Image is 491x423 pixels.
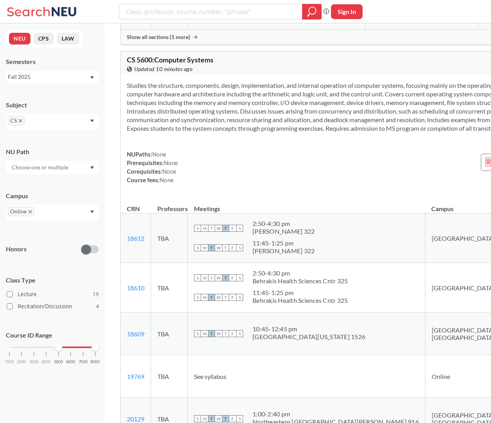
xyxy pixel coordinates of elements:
span: F [229,225,236,232]
span: W [215,244,222,251]
span: S [236,415,243,422]
span: S [236,274,243,281]
span: M [201,330,208,337]
div: Dropdown arrow [6,161,99,174]
span: S [236,330,243,337]
span: W [215,225,222,232]
span: M [201,294,208,301]
div: OnlineX to remove pillDropdown arrow [6,205,99,221]
span: M [201,415,208,422]
input: Class, professor, course number, "phrase" [125,5,297,18]
span: None [164,159,178,166]
th: Meetings [188,197,425,213]
span: CSX to remove pill [8,116,25,125]
span: T [222,330,229,337]
span: T [222,274,229,281]
span: None [152,151,166,158]
span: 7000 [78,360,88,364]
div: 2:50 - 4:30 pm [253,269,348,277]
a: 18609 [127,330,144,338]
div: Fall 2025Dropdown arrow [6,71,99,83]
span: T [208,294,215,301]
span: 5000 [54,360,63,364]
span: M [201,274,208,281]
td: TBA [151,355,188,398]
span: F [229,415,236,422]
div: 1:00 - 2:40 pm [253,410,419,418]
th: Professors [151,197,188,213]
span: T [208,330,215,337]
p: Honors [6,245,27,254]
span: S [194,225,201,232]
div: [PERSON_NAME] 322 [253,247,315,255]
span: S [194,415,201,422]
span: S [194,274,201,281]
span: M [201,225,208,232]
div: Subject [6,101,99,109]
span: S [194,244,201,251]
div: Semesters [6,57,99,66]
svg: magnifying glass [307,6,317,17]
div: CRN [127,204,140,213]
span: F [229,294,236,301]
div: 2:50 - 4:30 pm [253,220,315,227]
span: T [208,415,215,422]
svg: Dropdown arrow [90,166,94,169]
a: 20129 [127,415,144,423]
div: NUPaths: Prerequisites: Corequisites: Course fees: [127,150,178,184]
span: T [208,274,215,281]
td: TBA [151,263,188,313]
p: Course ID Range [6,331,99,340]
span: OnlineX to remove pill [8,207,34,216]
span: Show all sections (1 more) [127,34,190,41]
div: magnifying glass [302,4,322,20]
a: 19769 [127,373,144,380]
span: See syllabus [194,373,226,380]
span: 1000 [5,360,14,364]
span: 6000 [66,360,75,364]
svg: Dropdown arrow [90,76,94,79]
div: Behrakis Health Sciences Cntr 325 [253,277,348,285]
span: T [222,225,229,232]
div: 11:45 - 1:25 pm [253,239,315,247]
span: 2000 [17,360,26,364]
div: Fall 2025 [8,73,89,81]
td: TBA [151,313,188,355]
span: S [236,294,243,301]
span: 8000 [91,360,100,364]
span: S [236,244,243,251]
label: Lecture [7,289,99,299]
svg: Dropdown arrow [90,119,94,123]
svg: X to remove pill [28,210,32,213]
span: F [229,244,236,251]
a: 18610 [127,284,144,291]
svg: X to remove pill [19,119,22,123]
span: Updated 10 minutes ago [134,65,192,73]
span: None [162,168,176,175]
div: CSX to remove pillDropdown arrow [6,114,99,130]
span: S [236,225,243,232]
label: Recitation/Discussion [7,301,99,311]
span: Class Type [6,276,99,284]
span: S [194,330,201,337]
input: Choose one or multiple [8,163,73,172]
span: T [208,244,215,251]
span: W [215,330,222,337]
span: 3000 [29,360,39,364]
span: M [201,244,208,251]
span: None [160,176,174,183]
div: Behrakis Health Sciences Cntr 325 [253,297,348,304]
div: 10:45 - 12:45 pm [253,325,365,333]
a: 18612 [127,235,144,242]
span: W [215,415,222,422]
button: Sign In [331,4,363,19]
span: F [229,274,236,281]
button: LAW [57,33,79,44]
span: 4 [96,302,99,311]
div: [PERSON_NAME] 322 [253,227,315,235]
span: 19 [93,290,99,299]
button: NEU [9,33,30,44]
button: CPS [34,33,54,44]
svg: Dropdown arrow [90,210,94,213]
span: T [222,294,229,301]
